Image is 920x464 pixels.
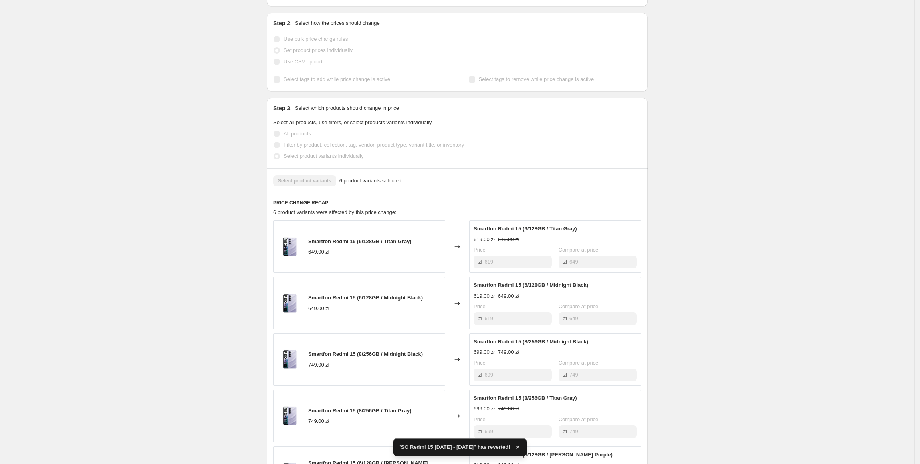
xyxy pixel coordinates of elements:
span: Smartfon Redmi 15 (8/256GB / Titan Gray) [474,395,577,401]
strike: 649.00 zł [498,236,519,244]
span: zł [563,315,567,321]
span: 6 product variants were affected by this price change: [273,209,397,215]
p: Select which products should change in price [295,104,399,112]
span: Smartfon Redmi 15 (6/128GB / Midnight Black) [474,282,588,288]
strike: 749.00 zł [498,405,519,413]
span: Price [474,247,486,253]
span: Compare at price [559,360,599,366]
span: zł [478,259,482,265]
div: 749.00 zł [308,361,329,369]
div: 699.00 zł [474,348,495,356]
img: 22020_Redmi-15-Purple-main_80x.png [278,347,302,371]
span: Compare at price [559,247,599,253]
strike: 749.00 zł [498,348,519,356]
span: Select tags to remove while price change is active [479,76,594,82]
p: Select how the prices should change [295,19,380,27]
span: "SO Redmi 15 [DATE] - [DATE]" has reverted! [398,443,510,451]
span: Price [474,360,486,366]
div: 649.00 zł [308,305,329,313]
span: All products [284,131,311,137]
span: Select tags to add while price change is active [284,76,390,82]
div: 649.00 zł [308,248,329,256]
span: zł [478,428,482,434]
div: 619.00 zł [474,292,495,300]
img: 22020_Redmi-15-Purple-main_80x.png [278,235,302,259]
h6: PRICE CHANGE RECAP [273,200,641,206]
span: Filter by product, collection, tag, vendor, product type, variant title, or inventory [284,142,464,148]
div: 749.00 zł [308,417,329,425]
span: Compare at price [559,303,599,309]
span: Compare at price [559,416,599,422]
span: Price [474,303,486,309]
h2: Step 3. [273,104,292,112]
span: Smartfon Redmi 15 (8/256GB / Midnight Black) [308,351,423,357]
img: 22020_Redmi-15-Purple-main_80x.png [278,291,302,315]
span: Smartfon Redmi 15 (6/128GB / [PERSON_NAME] Purple) [474,452,613,458]
div: 699.00 zł [474,405,495,413]
span: 6 product variants selected [339,177,401,185]
span: Select all products, use filters, or select products variants individually [273,119,432,125]
span: Use bulk price change rules [284,36,348,42]
span: zł [563,428,567,434]
strike: 649.00 zł [498,292,519,300]
div: 619.00 zł [474,236,495,244]
span: Smartfon Redmi 15 (6/128GB / Midnight Black) [308,295,423,301]
span: Select product variants individually [284,153,363,159]
img: 22020_Redmi-15-Purple-main_80x.png [278,404,302,428]
span: zł [478,372,482,378]
span: Smartfon Redmi 15 (8/256GB / Titan Gray) [308,408,412,414]
span: zł [563,259,567,265]
span: Price [474,416,486,422]
span: Use CSV upload [284,59,322,65]
span: Smartfon Redmi 15 (8/256GB / Midnight Black) [474,339,588,345]
span: zł [563,372,567,378]
span: Set product prices individually [284,47,353,53]
span: Smartfon Redmi 15 (6/128GB / Titan Gray) [474,226,577,232]
span: zł [478,315,482,321]
h2: Step 2. [273,19,292,27]
span: Smartfon Redmi 15 (6/128GB / Titan Gray) [308,238,412,244]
